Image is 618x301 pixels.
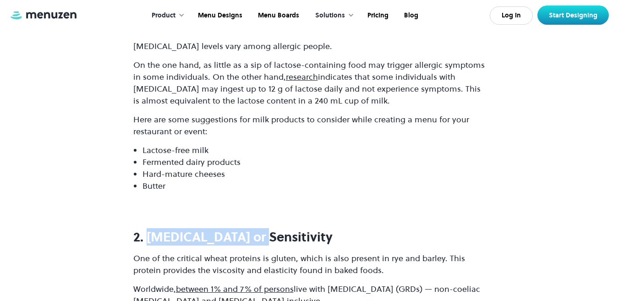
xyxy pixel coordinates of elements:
a: between 1% and 7% of persons [176,283,294,295]
a: Menu Boards [249,1,306,30]
p: One of the critical wheat proteins is gluten, which is also present in rye and barley. This prote... [133,252,485,276]
div: Product [142,1,189,30]
p: On the one hand, as little as a sip of lactose-containing food may trigger allergic symptoms in s... [133,59,485,107]
div: Product [152,11,175,21]
a: Log In [490,6,533,25]
div: Solutions [306,1,359,30]
li: Fermented dairy products [142,156,485,168]
a: Start Designing [537,5,609,25]
a: research [286,71,318,82]
strong: 2. [MEDICAL_DATA] or Sensitivity [133,228,333,246]
p: [MEDICAL_DATA] levels vary among allergic people. [133,40,485,52]
li: Hard-mature cheeses [142,168,485,180]
li: Butter [142,180,485,192]
p: ‍ [133,199,485,211]
div: Solutions [315,11,345,21]
a: Blog [395,1,425,30]
a: Pricing [359,1,395,30]
a: Menu Designs [189,1,249,30]
p: Here are some suggestions for milk products to consider while creating a menu for your restaurant... [133,114,485,137]
li: Lactose-free milk [142,144,485,156]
